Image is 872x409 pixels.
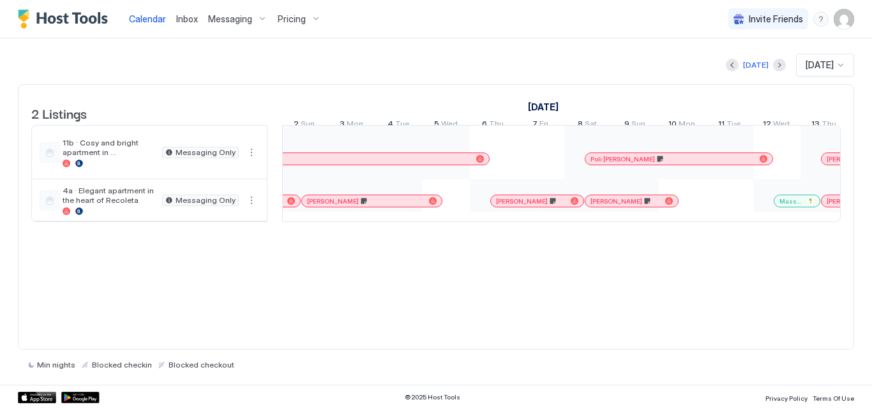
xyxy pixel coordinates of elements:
span: 7 [532,119,537,132]
span: 4a · Elegant apartment in the heart of Recoleta [63,186,157,205]
a: November 13, 2025 [808,116,839,135]
a: November 6, 2025 [479,116,507,135]
a: Inbox [176,12,198,26]
span: Thu [822,119,836,132]
span: 8 [578,119,583,132]
a: November 7, 2025 [529,116,552,135]
span: Privacy Policy [765,394,808,402]
span: 11b · Cosy and bright apartment in [GEOGRAPHIC_DATA] [63,138,157,157]
span: 13 [811,119,820,132]
div: menu [244,193,259,208]
span: 3 [340,119,345,132]
span: Tue [726,119,740,132]
span: Min nights [37,360,75,369]
span: 4 [387,119,393,132]
span: 11 [718,119,725,132]
span: [DATE] [806,59,834,71]
a: Google Play Store [61,392,100,403]
span: 2 Listings [31,103,87,123]
span: Mass producciones [779,197,802,205]
button: [DATE] [741,57,771,73]
div: User profile [834,9,854,29]
span: Invite Friends [749,13,803,25]
span: 12 [763,119,771,132]
span: Wed [441,119,458,132]
span: Mon [347,119,363,132]
span: Sun [631,119,645,132]
span: 2 [294,119,299,132]
a: November 8, 2025 [575,116,600,135]
span: [PERSON_NAME] [496,197,548,205]
div: menu [813,11,829,27]
a: November 5, 2025 [431,116,461,135]
a: November 11, 2025 [715,116,744,135]
a: Terms Of Use [813,390,854,404]
span: Calendar [129,13,166,24]
button: Next month [773,59,786,71]
span: Tue [395,119,409,132]
span: Blocked checkin [92,360,152,369]
span: Mon [679,119,695,132]
a: App Store [18,392,56,403]
span: 5 [434,119,439,132]
a: November 9, 2025 [621,116,649,135]
button: More options [244,193,259,208]
span: [PERSON_NAME] [307,197,359,205]
button: Previous month [726,59,739,71]
span: Pricing [278,13,306,25]
a: Host Tools Logo [18,10,114,29]
span: Sun [301,119,315,132]
span: Thu [489,119,504,132]
button: More options [244,145,259,160]
a: November 4, 2025 [384,116,412,135]
span: Terms Of Use [813,394,854,402]
a: November 1, 2025 [525,98,562,116]
a: November 2, 2025 [290,116,318,135]
div: menu [244,145,259,160]
a: November 12, 2025 [760,116,793,135]
span: Wed [773,119,790,132]
span: Fri [539,119,548,132]
span: Sat [585,119,597,132]
span: Poli [PERSON_NAME] [590,155,655,163]
span: 10 [668,119,677,132]
span: Inbox [176,13,198,24]
span: 9 [624,119,629,132]
a: Privacy Policy [765,390,808,404]
span: 6 [482,119,487,132]
a: Calendar [129,12,166,26]
div: [DATE] [743,59,769,71]
span: [PERSON_NAME] [590,197,642,205]
span: © 2025 Host Tools [405,393,460,401]
span: Blocked checkout [169,360,234,369]
span: Messaging [208,13,252,25]
a: November 3, 2025 [336,116,366,135]
a: November 10, 2025 [665,116,698,135]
